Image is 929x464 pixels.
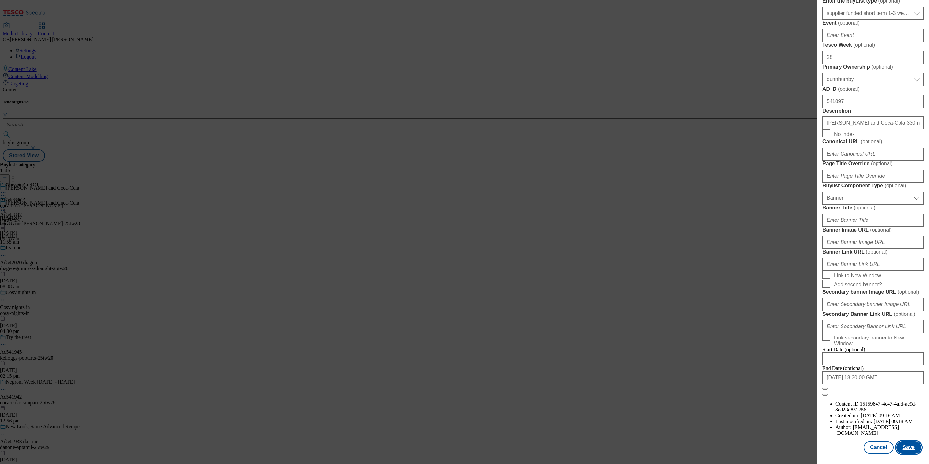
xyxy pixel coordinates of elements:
label: Banner Image URL [822,227,924,233]
li: Created on: [835,413,924,419]
label: Page Title Override [822,161,924,167]
span: ( optional ) [861,139,882,144]
input: Enter Tesco Week [822,51,924,64]
label: Description [822,108,924,114]
span: ( optional ) [870,227,892,232]
button: Save [896,441,921,454]
label: Secondary Banner Link URL [822,311,924,317]
input: Enter Canonical URL [822,148,924,161]
label: Tesco Week [822,42,924,48]
span: Link secondary banner to New Window [834,335,921,347]
li: Author: [835,424,924,436]
span: [DATE] 09:16 AM [861,413,900,418]
button: Close [822,388,828,390]
span: Start Date (optional) [822,347,865,352]
input: Enter Date [822,371,924,384]
span: ( optional ) [898,289,919,295]
li: Content ID [835,401,924,413]
input: Enter Description [822,116,924,129]
span: ( optional ) [871,64,893,70]
span: Add second banner? [834,282,882,288]
input: Enter Secondary banner Image URL [822,298,924,311]
span: ( optional ) [885,183,906,188]
span: ( optional ) [871,161,893,166]
button: Cancel [864,441,893,454]
span: ( optional ) [853,42,875,48]
label: Banner Link URL [822,249,924,255]
span: Link to New Window [834,273,881,279]
input: Enter Page Title Override [822,170,924,183]
span: ( optional ) [866,249,888,255]
label: Buylist Component Type [822,183,924,189]
span: [EMAIL_ADDRESS][DOMAIN_NAME] [835,424,899,436]
input: Enter Secondary Banner Link URL [822,320,924,333]
input: Enter Banner Image URL [822,236,924,249]
input: Enter Event [822,29,924,42]
span: 15159847-4c47-4afd-ae9d-8ed23d851256 [835,401,917,412]
input: Enter Date [822,352,924,365]
span: ( optional ) [894,311,915,317]
label: Event [822,20,924,26]
li: Last modified on: [835,419,924,424]
label: AD ID [822,86,924,92]
span: ( optional ) [838,86,860,92]
input: Enter AD ID [822,95,924,108]
label: Banner Title [822,205,924,211]
input: Enter Banner Title [822,214,924,227]
span: ( optional ) [838,20,860,26]
input: Enter Banner Link URL [822,258,924,271]
span: No Index [834,131,855,137]
label: Primary Ownership [822,64,924,70]
label: Secondary banner Image URL [822,289,924,295]
span: End Date (optional) [822,365,864,371]
span: [DATE] 09:18 AM [874,419,913,424]
label: Canonical URL [822,138,924,145]
span: ( optional ) [854,205,876,210]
